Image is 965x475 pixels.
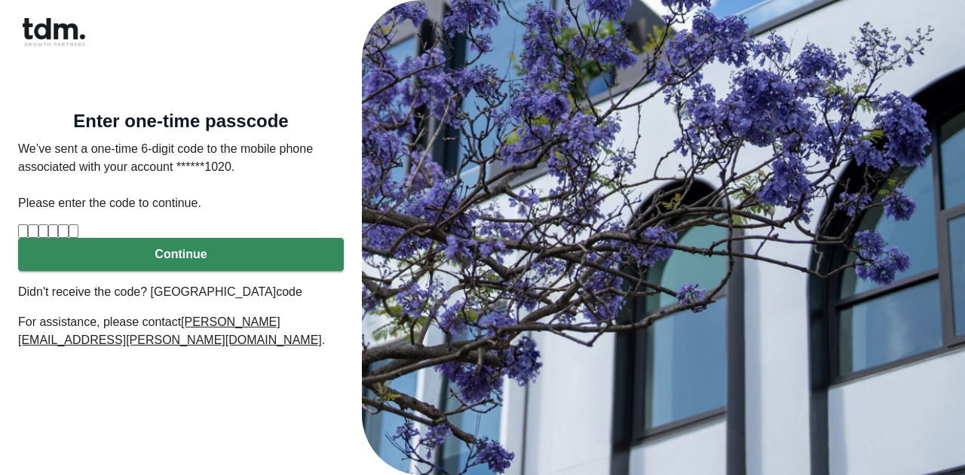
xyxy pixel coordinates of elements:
[28,224,38,238] input: Digit 2
[18,224,28,238] input: Please enter verification code. Digit 1
[69,224,78,238] input: Digit 6
[38,224,48,238] input: Digit 3
[18,313,344,349] p: For assistance, please contact .
[18,140,344,212] p: We’ve sent a one-time 6-digit code to the mobile phone associated with your account ******1020. P...
[18,283,344,301] p: Didn't receive the code? [GEOGRAPHIC_DATA]
[48,224,58,238] input: Digit 4
[18,114,344,129] h5: Enter one-time passcode
[18,238,344,271] button: Continue
[276,285,302,298] a: code
[58,224,68,238] input: Digit 5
